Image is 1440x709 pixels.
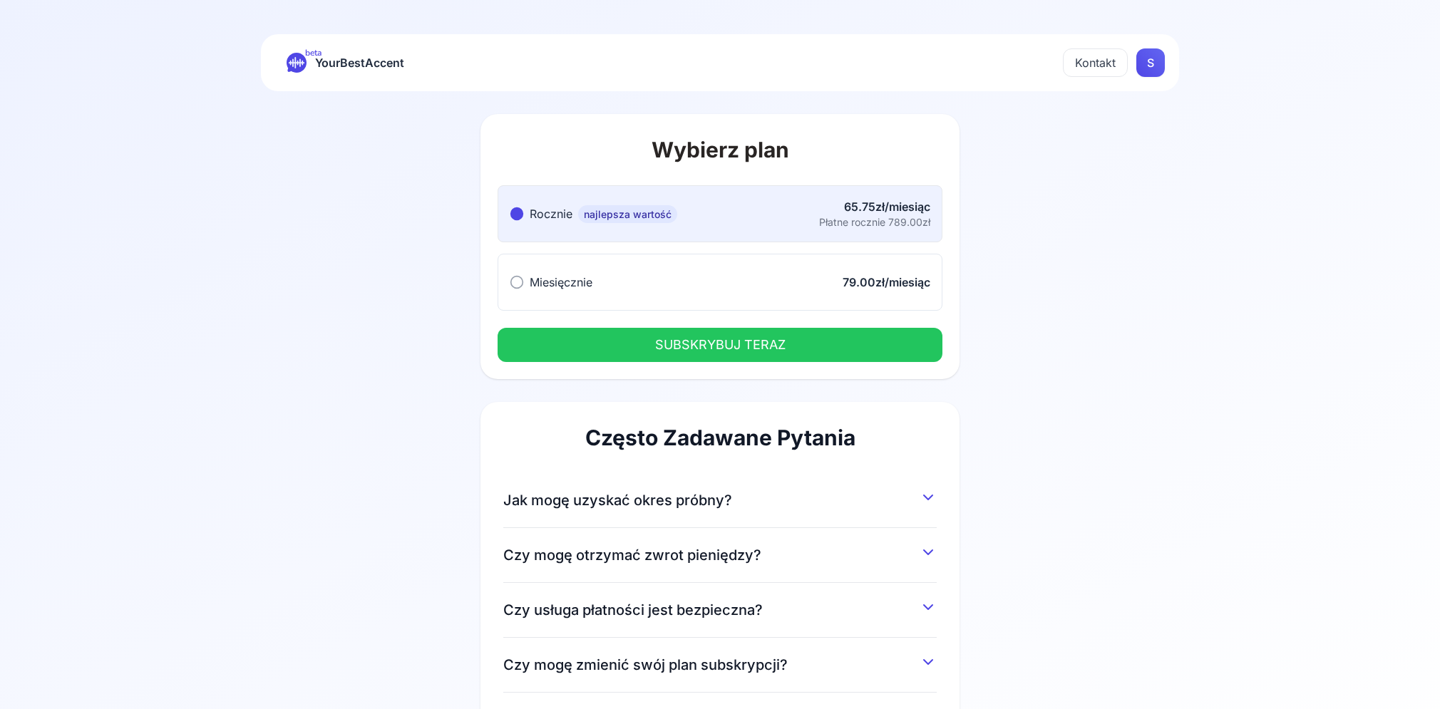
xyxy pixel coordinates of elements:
button: Jak mogę uzyskać okres próbny? [503,485,937,510]
span: Czy mogę zmienić swój plan subskrypcji? [503,655,788,675]
span: Miesięcznie [530,275,592,289]
h1: Wybierz plan [498,137,942,162]
div: S [1136,48,1165,77]
button: Czy usługa płatności jest bezpieczna? [503,594,937,620]
div: Płatne rocznie 789.00zł [819,215,930,229]
div: 79.00zł/miesiąc [843,274,930,291]
span: beta [305,47,322,58]
button: Czy mogę zmienić swój plan subskrypcji? [503,649,937,675]
span: YourBestAccent [315,53,404,73]
h2: Często Zadawane Pytania [503,425,937,450]
span: najlepsza wartość [578,205,677,223]
a: betaYourBestAccent [275,53,416,73]
button: SUBSKRYBUJ TERAZ [498,328,942,362]
span: Jak mogę uzyskać okres próbny? [503,490,732,510]
button: SS [1136,48,1165,77]
div: 65.75zł/miesiąc [819,198,930,215]
span: Rocznie [530,207,572,221]
button: Rocznienajlepsza wartość65.75zł/miesiącPłatne rocznie 789.00zł [498,185,942,242]
span: Czy usługa płatności jest bezpieczna? [503,600,763,620]
button: Kontakt [1063,48,1128,77]
button: Czy mogę otrzymać zwrot pieniędzy? [503,539,937,565]
button: Miesięcznie79.00zł/miesiąc [498,254,942,311]
span: Czy mogę otrzymać zwrot pieniędzy? [503,545,761,565]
